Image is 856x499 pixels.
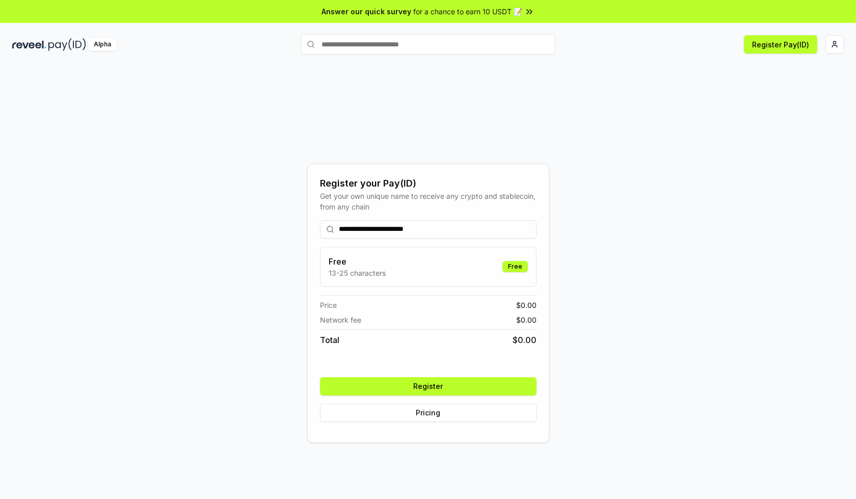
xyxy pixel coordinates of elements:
span: Price [320,300,337,310]
img: pay_id [48,38,86,51]
div: Free [502,261,528,272]
div: Alpha [88,38,117,51]
p: 13-25 characters [329,268,386,278]
h3: Free [329,255,386,268]
span: $ 0.00 [516,300,537,310]
span: Total [320,334,339,346]
span: $ 0.00 [516,314,537,325]
span: Answer our quick survey [322,6,411,17]
span: for a chance to earn 10 USDT 📝 [413,6,522,17]
span: Network fee [320,314,361,325]
img: reveel_dark [12,38,46,51]
div: Register your Pay(ID) [320,176,537,191]
button: Register [320,377,537,396]
div: Get your own unique name to receive any crypto and stablecoin, from any chain [320,191,537,212]
button: Pricing [320,404,537,422]
button: Register Pay(ID) [744,35,817,54]
span: $ 0.00 [513,334,537,346]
